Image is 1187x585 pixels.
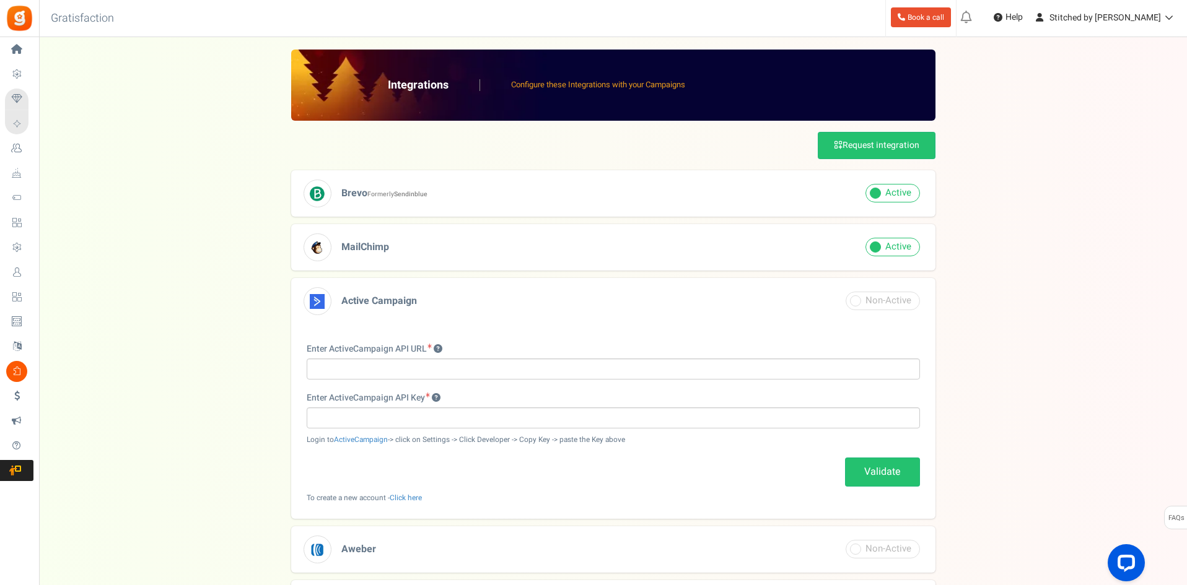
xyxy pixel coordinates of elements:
b: Sendinblue [394,189,427,199]
span: FAQs [1168,506,1185,530]
span: Help [1002,11,1023,24]
p: To create a new account - [307,493,920,503]
p: Configure these Integrations with your Campaigns [511,79,685,91]
span: Brevo [341,186,427,201]
a: Book a call [891,7,951,27]
h2: Integrations [388,79,480,92]
span: Aweber [341,542,376,557]
a: Request integration [818,132,935,159]
a: Help [989,7,1028,27]
span: Active Campaign [341,293,417,308]
h3: Gratisfaction [37,6,128,31]
span: Stitched by [PERSON_NAME] [1049,11,1161,24]
a: ActiveCampaign [334,435,388,445]
label: Enter ActiveCampaign API URL [307,343,442,355]
a: Validate [845,457,920,487]
a: Click here [390,493,422,503]
small: Login to -> click on Settings -> Click Developer -> Copy Key -> paste the Key above [307,435,920,445]
img: Gratisfaction [6,4,33,32]
small: Formerly [367,189,427,199]
label: Enter ActiveCampaign API Key [307,392,440,404]
span: MailChimp [341,240,389,254]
